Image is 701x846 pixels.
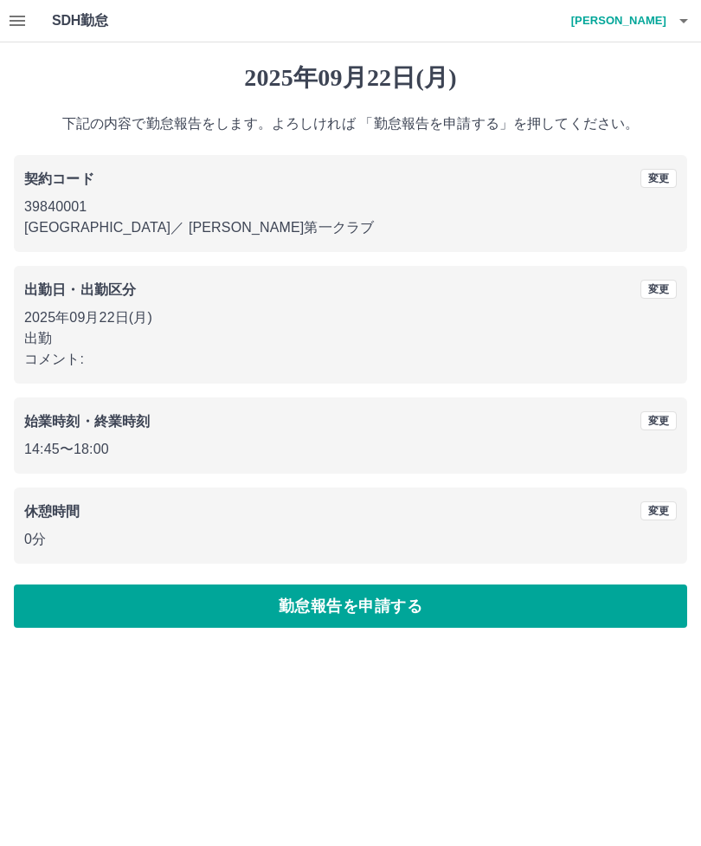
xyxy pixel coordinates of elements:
button: 変更 [640,280,677,299]
h1: 2025年09月22日(月) [14,63,687,93]
button: 変更 [640,501,677,520]
b: 休憩時間 [24,504,80,519]
p: 出勤 [24,328,677,349]
p: 14:45 〜 18:00 [24,439,677,460]
p: 下記の内容で勤怠報告をします。よろしければ 「勤怠報告を申請する」を押してください。 [14,113,687,134]
p: [GEOGRAPHIC_DATA] ／ [PERSON_NAME]第一クラブ [24,217,677,238]
p: 39840001 [24,197,677,217]
button: 変更 [640,169,677,188]
p: コメント: [24,349,677,370]
button: 勤怠報告を申請する [14,584,687,628]
b: 出勤日・出勤区分 [24,282,136,297]
b: 契約コード [24,171,94,186]
p: 0分 [24,529,677,550]
p: 2025年09月22日(月) [24,307,677,328]
b: 始業時刻・終業時刻 [24,414,150,429]
button: 変更 [640,411,677,430]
